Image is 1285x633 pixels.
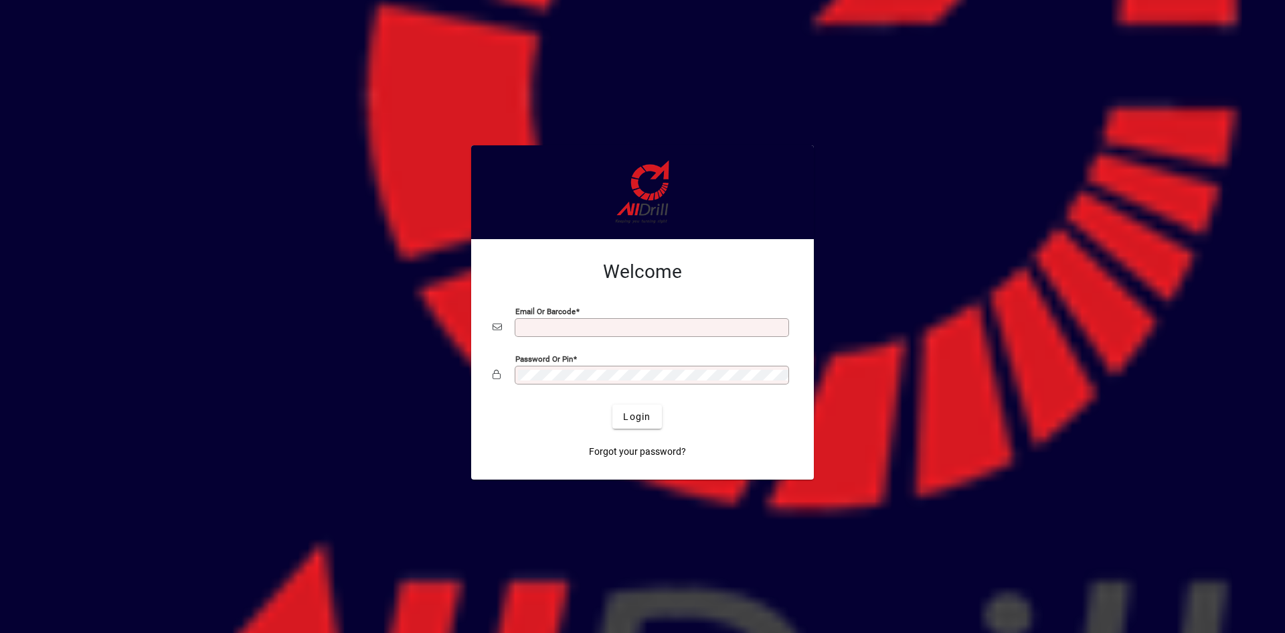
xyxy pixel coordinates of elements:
[589,445,686,459] span: Forgot your password?
[623,410,651,424] span: Login
[515,307,576,316] mat-label: Email or Barcode
[584,439,691,464] a: Forgot your password?
[493,261,792,283] h2: Welcome
[612,405,661,429] button: Login
[515,354,573,364] mat-label: Password or Pin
